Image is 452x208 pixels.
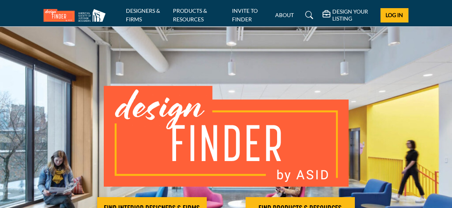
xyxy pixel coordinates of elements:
div: DESIGN YOUR LISTING [323,8,375,22]
a: ABOUT [275,12,294,18]
button: Log In [380,8,408,23]
a: Search [298,9,318,21]
a: DESIGNERS & FIRMS [126,7,160,23]
span: Log In [386,12,403,18]
img: image [104,86,349,187]
img: Site Logo [44,9,110,22]
a: INVITE TO FINDER [232,7,258,23]
a: PRODUCTS & RESOURCES [173,7,207,23]
h5: DESIGN YOUR LISTING [332,8,375,22]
